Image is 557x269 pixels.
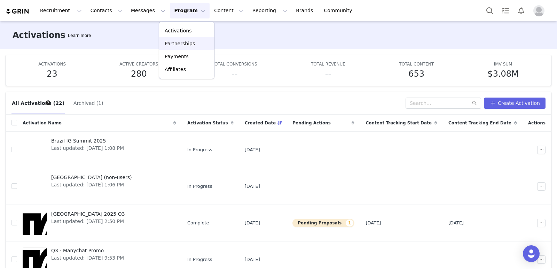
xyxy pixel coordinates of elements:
[248,3,291,18] button: Reporting
[482,3,497,18] button: Search
[210,3,248,18] button: Content
[127,3,170,18] button: Messages
[51,181,132,189] span: Last updated: [DATE] 1:06 PM
[292,219,354,227] button: Pending Proposals1
[498,3,513,18] a: Tasks
[51,145,124,152] span: Last updated: [DATE] 1:08 PM
[187,120,228,126] span: Activation Status
[165,66,186,73] p: Affiliates
[73,98,104,109] button: Archived (1)
[523,116,551,130] div: Actions
[366,120,432,126] span: Content Tracking Start Date
[51,174,132,181] span: [GEOGRAPHIC_DATA] (non-users)
[86,3,126,18] button: Contacts
[245,220,260,226] span: [DATE]
[399,62,434,67] span: TOTAL CONTENT
[187,220,209,226] span: Complete
[51,137,124,145] span: Brazil IG Summit 2025
[23,136,176,164] a: Brazil IG Summit 2025Last updated: [DATE] 1:08 PM
[487,68,518,80] h5: $3.08M
[165,27,191,34] p: Activations
[212,62,257,67] span: TOTAL CONVERSIONS
[245,256,260,263] span: [DATE]
[51,247,124,254] span: Q3 - Manychat Promo
[165,40,195,47] p: Partnerships
[47,68,57,80] h5: 23
[23,209,176,237] a: [GEOGRAPHIC_DATA] 2025 Q3Last updated: [DATE] 2:50 PM
[523,245,540,262] div: Open Intercom Messenger
[187,183,212,190] span: In Progress
[448,220,464,226] span: [DATE]
[187,146,212,153] span: In Progress
[245,146,260,153] span: [DATE]
[494,62,512,67] span: IMV SUM
[66,32,92,39] div: Tooltip anchor
[448,120,511,126] span: Content Tracking End Date
[513,3,529,18] button: Notifications
[406,98,481,109] input: Search...
[36,3,86,18] button: Recruitment
[131,68,147,80] h5: 280
[51,210,125,218] span: [GEOGRAPHIC_DATA] 2025 Q3
[472,101,477,106] i: icon: search
[320,3,360,18] a: Community
[187,256,212,263] span: In Progress
[45,100,51,106] div: Tooltip anchor
[51,254,124,262] span: Last updated: [DATE] 9:53 PM
[165,53,189,60] p: Payments
[325,68,331,80] h5: --
[245,183,260,190] span: [DATE]
[23,172,176,200] a: [GEOGRAPHIC_DATA] (non-users)Last updated: [DATE] 1:06 PM
[51,218,125,225] span: Last updated: [DATE] 2:50 PM
[533,5,544,16] img: placeholder-profile.jpg
[292,120,331,126] span: Pending Actions
[38,62,66,67] span: ACTIVATIONS
[6,8,30,15] img: grin logo
[13,29,65,41] h3: Activations
[245,120,276,126] span: Created Date
[170,3,210,18] button: Program
[408,68,424,80] h5: 653
[232,68,237,80] h5: --
[366,220,381,226] span: [DATE]
[529,5,551,16] button: Profile
[11,98,65,109] button: All Activations (22)
[292,3,319,18] a: Brands
[484,98,546,109] button: Create Activation
[311,62,345,67] span: TOTAL REVENUE
[23,120,62,126] span: Activation Name
[119,62,158,67] span: ACTIVE CREATORS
